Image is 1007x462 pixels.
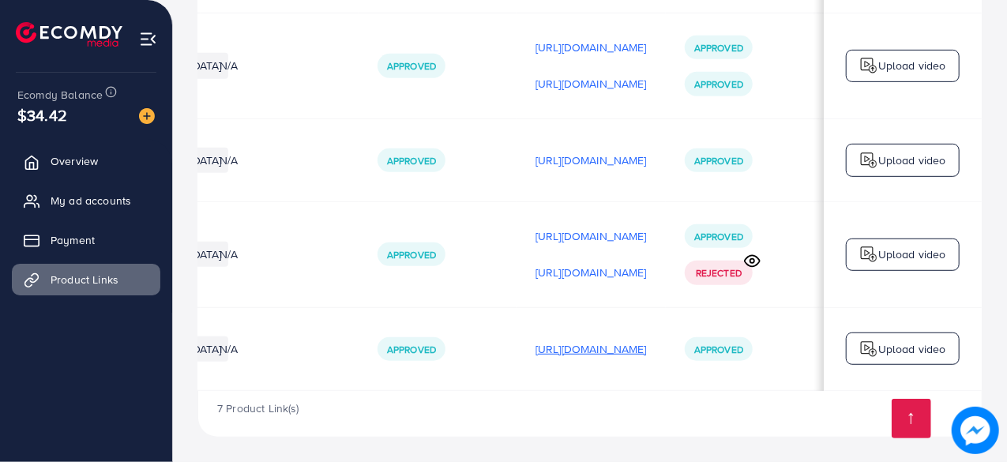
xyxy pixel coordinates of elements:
span: Rejected [696,266,742,280]
p: Upload video [878,151,946,170]
span: Overview [51,153,98,169]
p: Upload video [878,340,946,359]
img: logo [859,340,878,359]
a: Overview [12,145,160,177]
p: [URL][DOMAIN_NAME] [535,74,647,93]
img: logo [859,56,878,75]
p: [URL][DOMAIN_NAME] [535,38,647,57]
span: N/A [220,246,238,262]
span: Approved [694,154,743,167]
span: Approved [694,77,743,91]
span: Product Links [51,272,118,287]
span: Approved [387,154,436,167]
img: logo [859,151,878,170]
span: Payment [51,232,95,248]
span: 7 Product Link(s) [217,400,299,416]
img: logo [16,22,122,47]
span: Approved [387,59,436,73]
p: Upload video [878,245,946,264]
span: Approved [387,248,436,261]
img: logo [859,245,878,264]
span: $34.42 [17,103,67,126]
a: My ad accounts [12,185,160,216]
img: menu [139,30,157,48]
a: Product Links [12,264,160,295]
p: [URL][DOMAIN_NAME] [535,151,647,170]
a: Payment [12,224,160,256]
span: Approved [387,343,436,356]
p: Upload video [878,56,946,75]
span: Approved [694,230,743,243]
span: Approved [694,41,743,54]
p: [URL][DOMAIN_NAME] [535,340,647,359]
span: Approved [694,343,743,356]
span: N/A [220,58,238,73]
p: [URL][DOMAIN_NAME] [535,227,647,246]
span: N/A [220,341,238,357]
p: [URL][DOMAIN_NAME] [535,263,647,282]
span: Ecomdy Balance [17,87,103,103]
span: N/A [220,152,238,168]
img: image [953,408,998,453]
span: My ad accounts [51,193,131,208]
img: image [139,108,155,124]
